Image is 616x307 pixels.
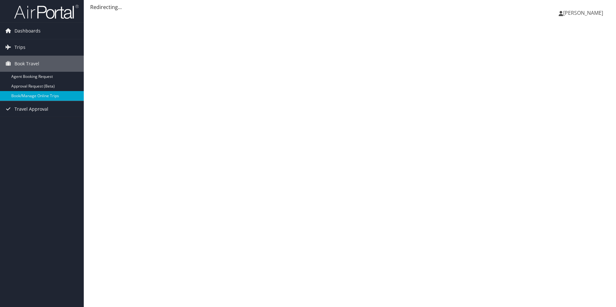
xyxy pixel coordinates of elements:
[14,39,25,55] span: Trips
[563,9,603,16] span: [PERSON_NAME]
[14,101,48,117] span: Travel Approval
[559,3,610,23] a: [PERSON_NAME]
[14,23,41,39] span: Dashboards
[14,56,39,72] span: Book Travel
[14,4,79,19] img: airportal-logo.png
[90,3,610,11] div: Redirecting...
